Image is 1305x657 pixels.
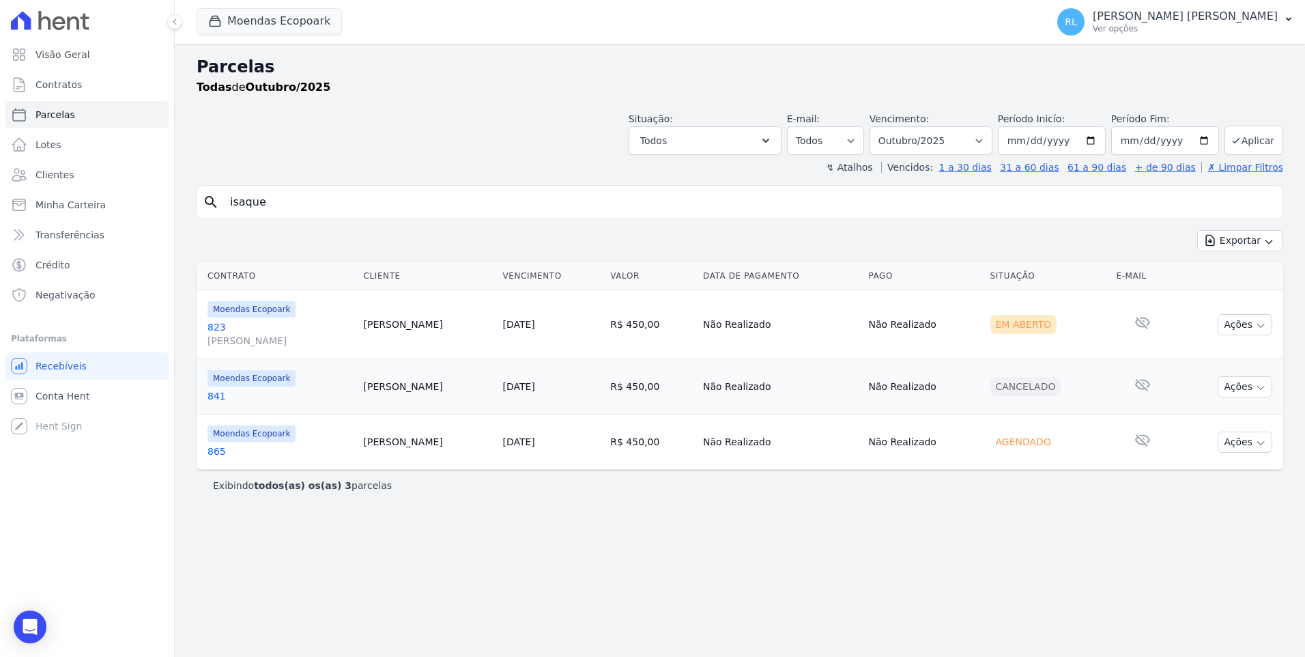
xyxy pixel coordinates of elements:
span: Moendas Ecopoark [207,301,296,318]
p: de [197,79,330,96]
button: Todos [629,126,781,155]
span: Visão Geral [35,48,90,61]
p: Exibindo parcelas [213,479,392,492]
strong: Outubro/2025 [246,81,331,94]
a: Visão Geral [5,41,169,68]
button: Moendas Ecopoark [197,8,342,34]
td: Não Realizado [863,415,984,470]
td: R$ 450,00 [605,359,698,415]
td: Não Realizado [698,290,863,359]
a: 823[PERSON_NAME] [207,320,353,348]
label: Situação: [629,113,673,124]
th: Situação [985,262,1111,290]
h2: Parcelas [197,55,1283,79]
div: Em Aberto [990,315,1057,334]
td: Não Realizado [863,359,984,415]
a: 31 a 60 dias [1000,162,1059,173]
span: Transferências [35,228,104,242]
a: Conta Hent [5,382,169,410]
span: RL [1065,17,1077,27]
th: Vencimento [497,262,605,290]
th: E-mail [1110,262,1174,290]
b: todos(as) os(as) 3 [254,480,352,491]
button: RL [PERSON_NAME] [PERSON_NAME] Ver opções [1046,3,1305,41]
span: Todos [640,132,667,149]
strong: Todas [197,81,232,94]
label: ↯ Atalhos [826,162,872,173]
a: 841 [207,389,353,403]
button: Aplicar [1224,126,1283,155]
button: Exportar [1197,230,1283,251]
span: Moendas Ecopoark [207,425,296,442]
span: Parcelas [35,108,75,122]
th: Valor [605,262,698,290]
span: Minha Carteira [35,198,106,212]
button: Ações [1218,376,1272,397]
a: [DATE] [502,319,534,330]
td: R$ 450,00 [605,290,698,359]
span: Moendas Ecopoark [207,370,296,387]
td: Não Realizado [698,415,863,470]
button: Ações [1218,432,1272,453]
button: Ações [1218,314,1272,335]
th: Data de Pagamento [698,262,863,290]
td: [PERSON_NAME] [358,359,498,415]
p: Ver opções [1093,23,1278,34]
a: Crédito [5,251,169,279]
span: Contratos [35,78,82,92]
a: 61 a 90 dias [1067,162,1126,173]
p: [PERSON_NAME] [PERSON_NAME] [1093,10,1278,23]
a: Contratos [5,71,169,98]
label: Vencidos: [881,162,933,173]
span: Conta Hent [35,389,89,403]
th: Pago [863,262,984,290]
a: [DATE] [502,381,534,392]
span: Recebíveis [35,359,87,373]
div: Plataformas [11,331,163,347]
span: Lotes [35,138,61,152]
input: Buscar por nome do lote ou do cliente [222,188,1277,216]
label: Período Fim: [1111,112,1219,126]
a: Minha Carteira [5,191,169,219]
a: Lotes [5,131,169,158]
label: E-mail: [787,113,820,124]
div: Agendado [990,432,1057,451]
span: Negativação [35,288,96,302]
td: R$ 450,00 [605,415,698,470]
a: Parcelas [5,101,169,128]
a: + de 90 dias [1135,162,1196,173]
td: Não Realizado [698,359,863,415]
div: Cancelado [990,377,1061,396]
a: 865 [207,445,353,458]
td: Não Realizado [863,290,984,359]
label: Período Inicío: [998,113,1065,124]
span: [PERSON_NAME] [207,334,353,348]
a: Clientes [5,161,169,188]
span: Clientes [35,168,74,182]
a: ✗ Limpar Filtros [1201,162,1283,173]
a: Negativação [5,281,169,309]
a: Recebíveis [5,352,169,380]
label: Vencimento: [870,113,929,124]
div: Open Intercom Messenger [14,611,46,643]
span: Crédito [35,258,70,272]
a: 1 a 30 dias [939,162,992,173]
a: Transferências [5,221,169,249]
td: [PERSON_NAME] [358,415,498,470]
td: [PERSON_NAME] [358,290,498,359]
i: search [203,194,219,210]
th: Contrato [197,262,358,290]
th: Cliente [358,262,498,290]
a: [DATE] [502,436,534,447]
